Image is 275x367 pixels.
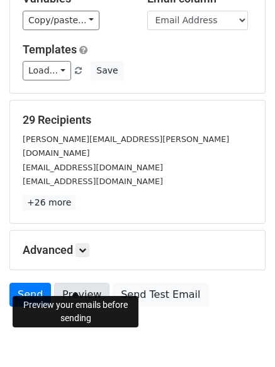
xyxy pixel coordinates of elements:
a: +26 more [23,195,76,211]
iframe: Chat Widget [212,307,275,367]
a: Send [9,283,51,307]
small: [EMAIL_ADDRESS][DOMAIN_NAME] [23,177,163,186]
button: Save [91,61,123,80]
h5: Advanced [23,243,252,257]
a: Send Test Email [113,283,208,307]
a: Load... [23,61,71,80]
a: Copy/paste... [23,11,99,30]
a: Preview [54,283,109,307]
h5: 29 Recipients [23,113,252,127]
small: [PERSON_NAME][EMAIL_ADDRESS][PERSON_NAME][DOMAIN_NAME] [23,134,229,158]
small: [EMAIL_ADDRESS][DOMAIN_NAME] [23,163,163,172]
div: Preview your emails before sending [13,296,138,327]
a: Templates [23,43,77,56]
